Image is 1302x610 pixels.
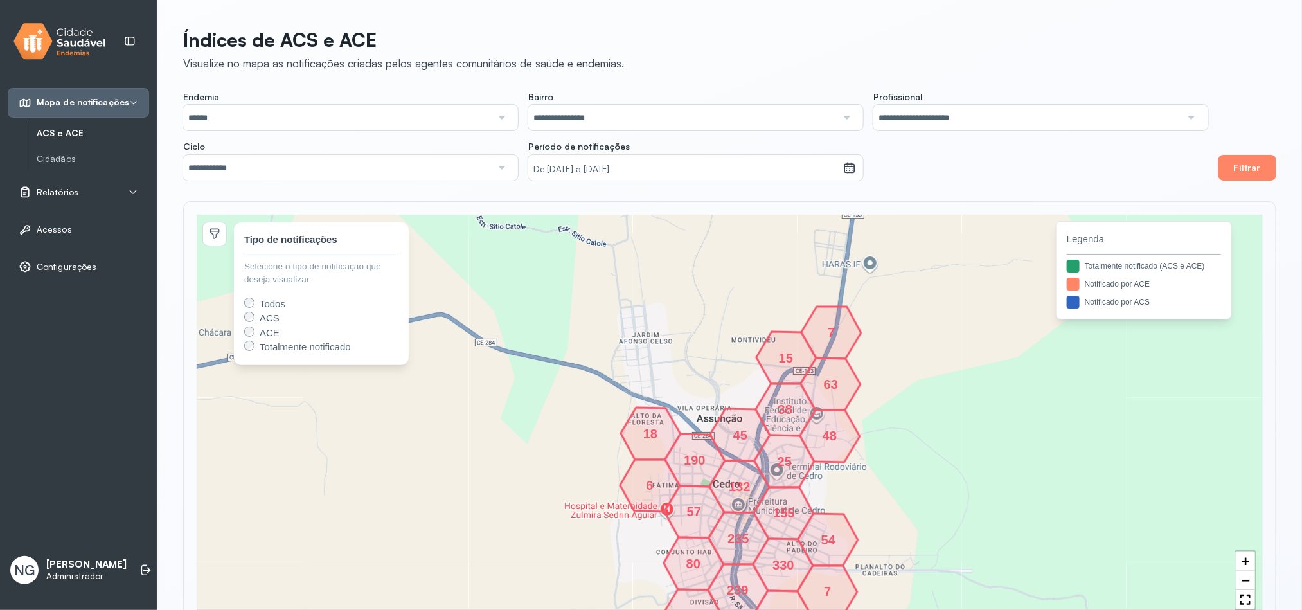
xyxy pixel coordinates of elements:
[781,458,789,465] div: 25
[780,561,787,569] div: 330
[647,430,654,438] div: 18
[691,456,699,464] div: 190
[19,260,138,273] a: Configurações
[736,431,744,439] div: 45
[1236,590,1255,609] a: Full Screen
[828,328,835,336] div: 7
[19,223,138,236] a: Acessos
[1242,572,1250,588] span: −
[690,508,698,516] div: 57
[1085,278,1150,290] div: Notificado por ACE
[1242,553,1250,569] span: +
[183,141,205,152] span: Ciclo
[13,21,106,62] img: logo.svg
[260,298,285,309] span: Todos
[780,509,788,517] div: 155
[873,91,922,103] span: Profissional
[690,560,697,568] div: 80
[37,151,149,167] a: Cidadãos
[37,125,149,141] a: ACS e ACE
[825,536,832,544] div: 54
[37,154,149,165] a: Cidadãos
[734,586,742,594] div: 239
[827,381,835,388] div: 63
[826,432,834,440] div: 48
[782,354,790,362] div: 15
[781,406,789,413] div: 38
[735,535,742,543] div: 235
[183,57,624,70] div: Visualize no mapa as notificações criadas pelos agentes comunitários de saúde e endemias.
[1067,232,1221,247] span: Legenda
[1236,571,1255,590] a: Zoom out
[260,327,280,338] span: ACE
[1236,552,1255,571] a: Zoom in
[260,341,351,352] span: Totalmente notificado
[646,481,654,489] div: 6
[46,559,127,571] p: [PERSON_NAME]
[1085,260,1205,272] div: Totalmente notificado (ACS e ACE)
[37,224,72,235] span: Acessos
[528,91,553,103] span: Bairro
[736,483,744,490] div: 132
[14,562,35,579] span: NG
[824,588,832,595] div: 7
[37,128,149,139] a: ACS e ACE
[37,97,129,108] span: Mapa de notificações
[1218,155,1276,181] button: Filtrar
[46,571,127,582] p: Administrador
[244,260,398,287] div: Selecione o tipo de notificação que deseja visualizar
[183,28,624,51] p: Índices de ACS e ACE
[533,163,838,176] small: De [DATE] a [DATE]
[528,141,630,152] span: Período de notificações
[244,233,337,247] div: Tipo de notificações
[260,312,280,323] span: ACS
[1085,296,1150,308] div: Notificado por ACS
[37,187,78,198] span: Relatórios
[37,262,96,273] span: Configurações
[183,91,219,103] span: Endemia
